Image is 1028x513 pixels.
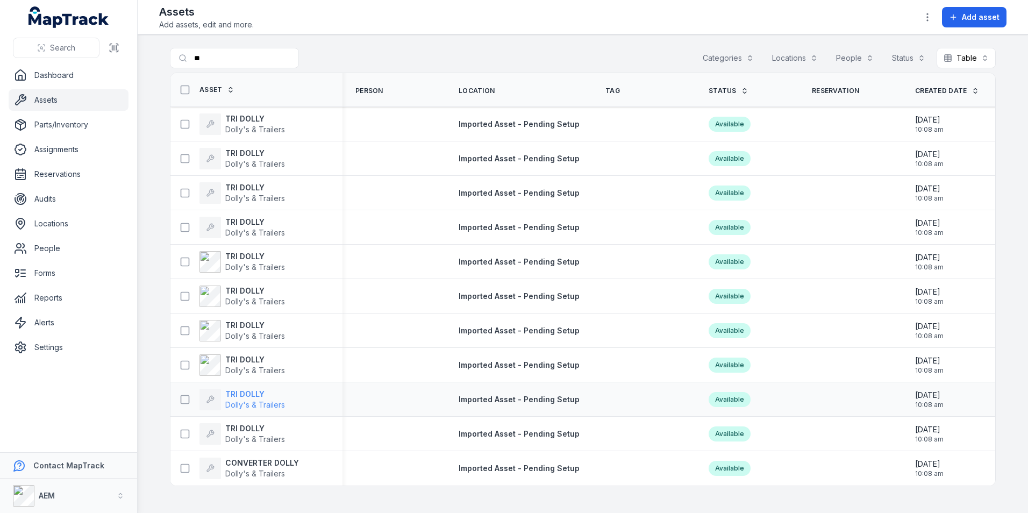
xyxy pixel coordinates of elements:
[459,429,580,439] a: Imported Asset - Pending Setup
[9,337,128,358] a: Settings
[915,87,967,95] span: Created Date
[915,183,944,194] span: [DATE]
[199,85,223,94] span: Asset
[915,252,944,263] span: [DATE]
[459,395,580,404] span: Imported Asset - Pending Setup
[225,331,285,340] span: Dolly's & Trailers
[459,119,580,130] a: Imported Asset - Pending Setup
[915,263,944,272] span: 10:08 am
[199,217,285,238] a: TRI DOLLYDolly's & Trailers
[915,297,944,306] span: 10:08 am
[459,188,580,197] span: Imported Asset - Pending Setup
[915,355,944,366] span: [DATE]
[709,186,751,201] div: Available
[915,321,944,340] time: 20/08/2025, 10:08:45 am
[13,38,99,58] button: Search
[50,42,75,53] span: Search
[459,153,580,164] a: Imported Asset - Pending Setup
[225,400,285,409] span: Dolly's & Trailers
[709,392,751,407] div: Available
[709,117,751,132] div: Available
[459,257,580,266] span: Imported Asset - Pending Setup
[915,355,944,375] time: 20/08/2025, 10:08:45 am
[225,148,285,159] strong: TRI DOLLY
[915,218,944,237] time: 20/08/2025, 10:08:45 am
[459,223,580,232] span: Imported Asset - Pending Setup
[915,332,944,340] span: 10:08 am
[915,424,944,444] time: 20/08/2025, 10:08:45 am
[459,291,580,302] a: Imported Asset - Pending Setup
[9,287,128,309] a: Reports
[199,286,285,307] a: TRI DOLLYDolly's & Trailers
[459,463,580,474] a: Imported Asset - Pending Setup
[199,389,285,410] a: TRI DOLLYDolly's & Trailers
[915,287,944,306] time: 20/08/2025, 10:08:45 am
[915,115,944,134] time: 20/08/2025, 10:08:45 am
[915,229,944,237] span: 10:08 am
[39,491,55,500] strong: AEM
[225,113,285,124] strong: TRI DOLLY
[459,326,580,335] span: Imported Asset - Pending Setup
[225,320,285,331] strong: TRI DOLLY
[459,429,580,438] span: Imported Asset - Pending Setup
[709,358,751,373] div: Available
[459,119,580,129] span: Imported Asset - Pending Setup
[709,289,751,304] div: Available
[225,354,285,365] strong: TRI DOLLY
[709,87,748,95] a: Status
[605,87,620,95] span: Tag
[915,459,944,469] span: [DATE]
[199,113,285,135] a: TRI DOLLYDolly's & Trailers
[829,48,881,68] button: People
[459,291,580,301] span: Imported Asset - Pending Setup
[459,360,580,370] a: Imported Asset - Pending Setup
[915,252,944,272] time: 20/08/2025, 10:08:45 am
[459,188,580,198] a: Imported Asset - Pending Setup
[225,297,285,306] span: Dolly's & Trailers
[885,48,932,68] button: Status
[812,87,859,95] span: Reservation
[915,183,944,203] time: 20/08/2025, 10:08:45 am
[915,160,944,168] span: 10:08 am
[9,139,128,160] a: Assignments
[915,87,979,95] a: Created Date
[225,194,285,203] span: Dolly's & Trailers
[199,354,285,376] a: TRI DOLLYDolly's & Trailers
[915,390,944,401] span: [DATE]
[915,459,944,478] time: 20/08/2025, 10:08:45 am
[709,323,751,338] div: Available
[459,87,495,95] span: Location
[199,182,285,204] a: TRI DOLLYDolly's & Trailers
[9,262,128,284] a: Forms
[915,115,944,125] span: [DATE]
[915,321,944,332] span: [DATE]
[765,48,825,68] button: Locations
[159,4,254,19] h2: Assets
[199,251,285,273] a: TRI DOLLYDolly's & Trailers
[9,312,128,333] a: Alerts
[225,182,285,193] strong: TRI DOLLY
[915,287,944,297] span: [DATE]
[225,125,285,134] span: Dolly's & Trailers
[915,194,944,203] span: 10:08 am
[199,85,234,94] a: Asset
[915,218,944,229] span: [DATE]
[159,19,254,30] span: Add assets, edit and more.
[225,389,285,400] strong: TRI DOLLY
[709,87,737,95] span: Status
[199,320,285,341] a: TRI DOLLYDolly's & Trailers
[9,89,128,111] a: Assets
[709,461,751,476] div: Available
[459,222,580,233] a: Imported Asset - Pending Setup
[9,238,128,259] a: People
[199,148,285,169] a: TRI DOLLYDolly's & Trailers
[225,469,285,478] span: Dolly's & Trailers
[915,401,944,409] span: 10:08 am
[915,366,944,375] span: 10:08 am
[28,6,109,28] a: MapTrack
[9,114,128,136] a: Parts/Inventory
[199,458,299,479] a: CONVERTER DOLLYDolly's & Trailers
[225,423,285,434] strong: TRI DOLLY
[225,286,285,296] strong: TRI DOLLY
[225,217,285,227] strong: TRI DOLLY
